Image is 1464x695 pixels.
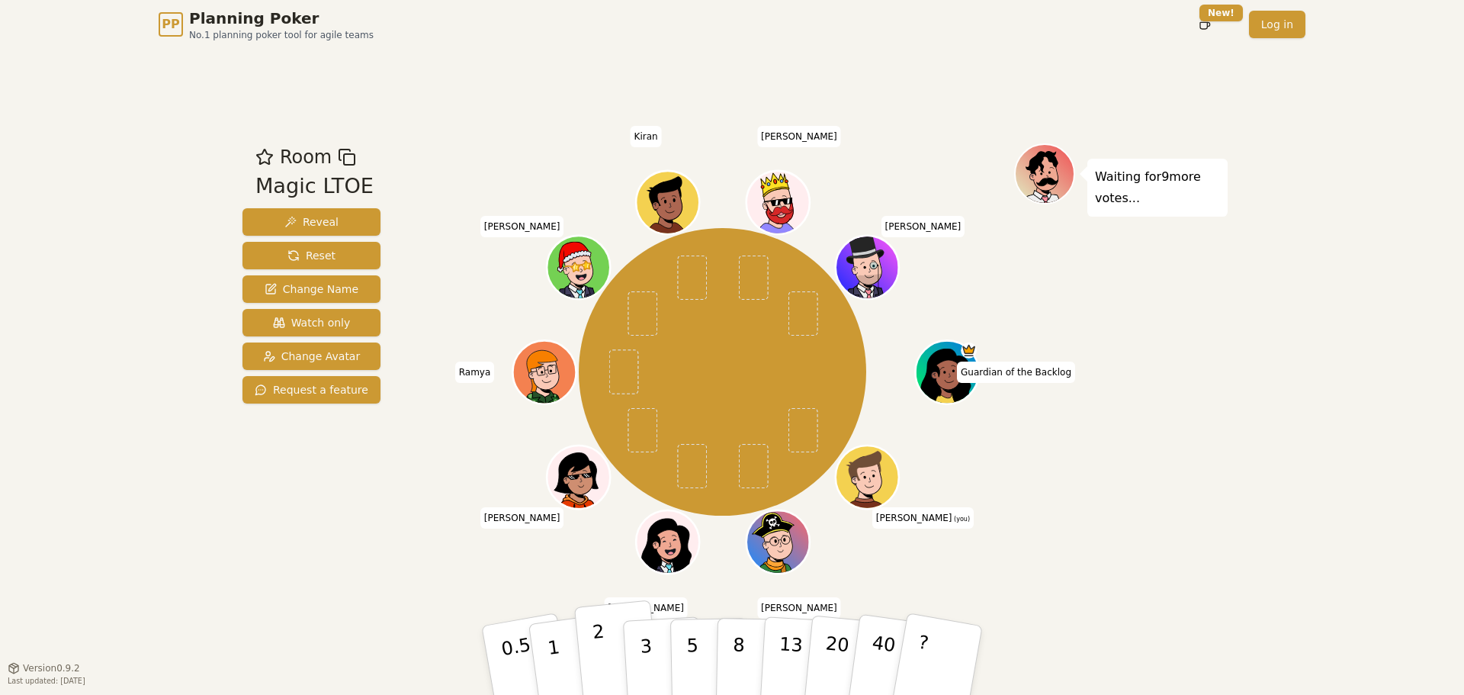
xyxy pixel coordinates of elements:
span: PP [162,15,179,34]
span: Click to change your name [757,597,841,619]
span: Request a feature [255,382,368,397]
a: Log in [1249,11,1305,38]
span: Guardian of the Backlog is the host [961,343,977,359]
button: Add as favourite [255,143,274,171]
span: (you) [952,516,971,523]
a: PPPlanning PokerNo.1 planning poker tool for agile teams [159,8,374,41]
button: Reset [242,242,380,269]
button: Version0.9.2 [8,662,80,674]
button: Change Name [242,275,380,303]
button: Reveal [242,208,380,236]
button: New! [1191,11,1218,38]
span: Change Name [265,282,358,297]
span: Reset [287,248,335,263]
button: Request a feature [242,376,380,404]
button: Click to change your avatar [837,447,897,507]
span: Click to change your name [957,362,1075,383]
span: Version 0.9.2 [23,662,80,674]
span: Click to change your name [872,507,974,529]
span: Click to change your name [480,507,564,529]
span: Click to change your name [631,125,662,146]
span: No.1 planning poker tool for agile teams [189,29,374,41]
span: Room [280,143,332,171]
span: Click to change your name [757,125,841,146]
span: Watch only [273,315,351,330]
div: New! [1199,5,1243,21]
div: Magic LTOE [255,171,374,202]
span: Change Avatar [263,349,361,364]
span: Reveal [284,214,339,230]
span: Last updated: [DATE] [8,677,85,685]
button: Change Avatar [242,343,380,370]
button: Watch only [242,309,380,336]
span: Planning Poker [189,8,374,29]
span: Click to change your name [881,215,965,236]
span: Click to change your name [604,597,688,619]
span: Click to change your name [480,215,564,236]
span: Click to change your name [455,362,495,383]
p: Waiting for 9 more votes... [1095,166,1220,209]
